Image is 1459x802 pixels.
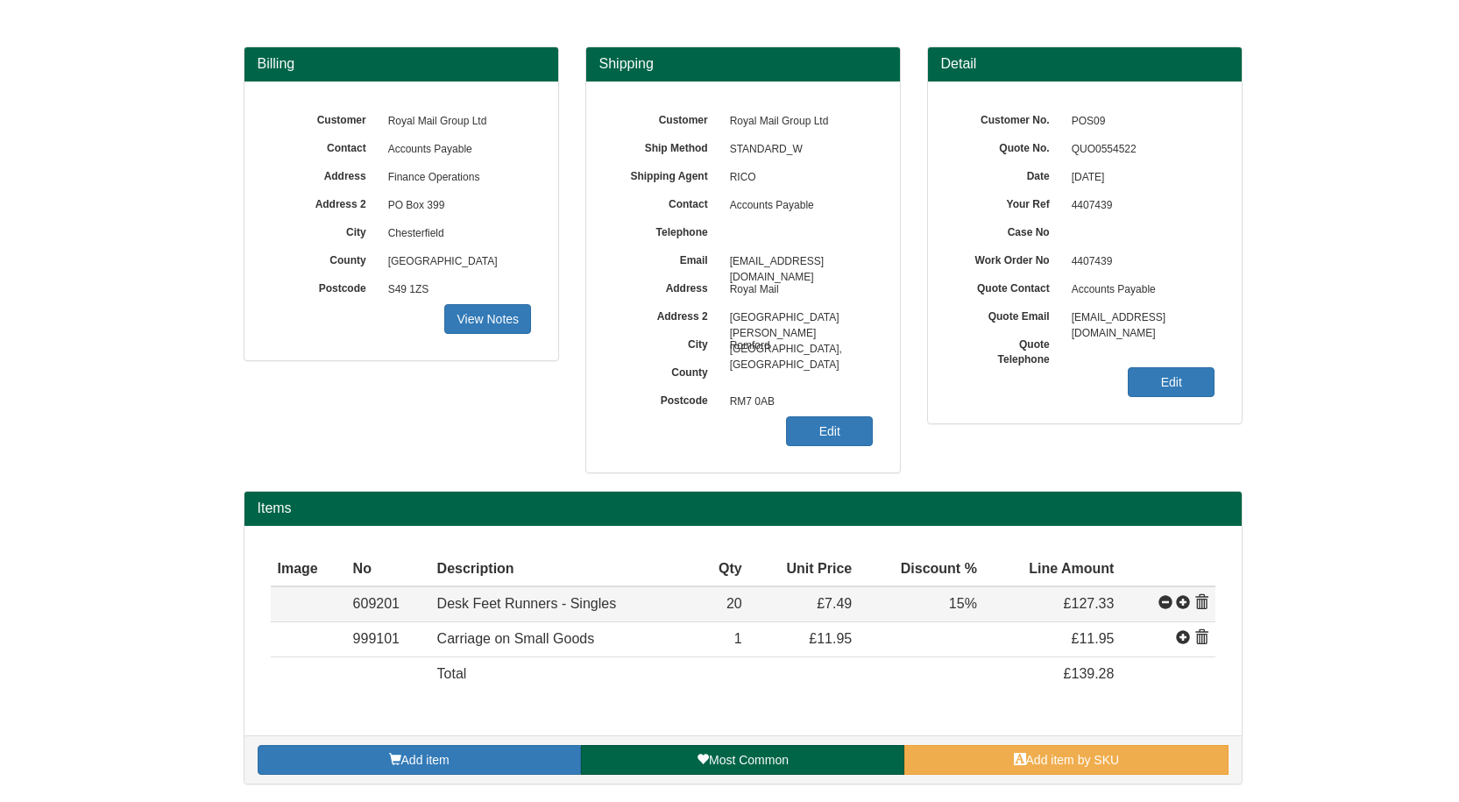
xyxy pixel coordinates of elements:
label: Telephone [613,220,721,240]
span: Royal Mail [721,276,874,304]
span: POS09 [1063,108,1215,136]
span: STANDARD_W [721,136,874,164]
span: RICO [721,164,874,192]
span: £7.49 [817,596,852,611]
span: 15% [949,596,977,611]
label: Address 2 [613,304,721,324]
span: Add item [401,753,450,767]
label: Work Order No [954,248,1063,268]
label: Postcode [613,388,721,408]
span: Carriage on Small Goods [437,631,595,646]
label: Quote Email [954,304,1063,324]
label: Customer No. [954,108,1063,128]
td: 609201 [346,586,430,621]
label: Your Ref [954,192,1063,212]
label: Postcode [271,276,379,296]
span: [EMAIL_ADDRESS][DOMAIN_NAME] [1063,304,1215,332]
label: Case No [954,220,1063,240]
span: £11.95 [809,631,852,646]
label: Quote No. [954,136,1063,156]
label: Customer [613,108,721,128]
span: Accounts Payable [721,192,874,220]
span: [GEOGRAPHIC_DATA] [PERSON_NAME][GEOGRAPHIC_DATA], [GEOGRAPHIC_DATA] [721,304,874,332]
span: Royal Mail Group Ltd [379,108,532,136]
label: Customer [271,108,379,128]
th: Qty [698,552,749,587]
span: 4407439 [1063,192,1215,220]
h2: Items [258,500,1229,516]
h3: Shipping [599,56,887,72]
span: 4407439 [1072,255,1113,267]
a: Edit [1128,367,1215,397]
label: Quote Telephone [954,332,1063,367]
label: Contact [613,192,721,212]
th: Line Amount [984,552,1122,587]
span: 1 [734,631,742,646]
span: Romford [721,332,874,360]
a: Edit [786,416,873,446]
label: County [613,360,721,380]
span: S49 1ZS [379,276,532,304]
span: RM7 0AB [721,388,874,416]
h3: Detail [941,56,1229,72]
span: £11.95 [1071,631,1114,646]
th: No [346,552,430,587]
label: Address [613,276,721,296]
h3: Billing [258,56,545,72]
span: £127.33 [1064,596,1115,611]
span: Royal Mail Group Ltd [721,108,874,136]
span: 20 [726,596,742,611]
span: Desk Feet Runners - Singles [437,596,617,611]
span: Finance Operations [379,164,532,192]
label: City [613,332,721,352]
td: 999101 [346,622,430,657]
span: [DATE] [1063,164,1215,192]
label: Quote Contact [954,276,1063,296]
th: Image [271,552,346,587]
td: Total [430,657,698,692]
span: Add item by SKU [1026,753,1120,767]
label: Ship Method [613,136,721,156]
span: Most Common [709,753,789,767]
span: PO Box 399 [379,192,532,220]
span: Accounts Payable [379,136,532,164]
label: County [271,248,379,268]
a: View Notes [444,304,531,334]
label: Email [613,248,721,268]
label: City [271,220,379,240]
th: Discount % [859,552,984,587]
label: Address 2 [271,192,379,212]
span: [EMAIL_ADDRESS][DOMAIN_NAME] [721,248,874,276]
th: Unit Price [749,552,859,587]
span: £139.28 [1064,666,1115,681]
label: Shipping Agent [613,164,721,184]
label: Contact [271,136,379,156]
label: Date [954,164,1063,184]
span: [GEOGRAPHIC_DATA] [379,248,532,276]
label: Address [271,164,379,184]
th: Description [430,552,698,587]
span: Chesterfield [379,220,532,248]
span: Accounts Payable [1063,276,1215,304]
span: QUO0554522 [1063,136,1215,164]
